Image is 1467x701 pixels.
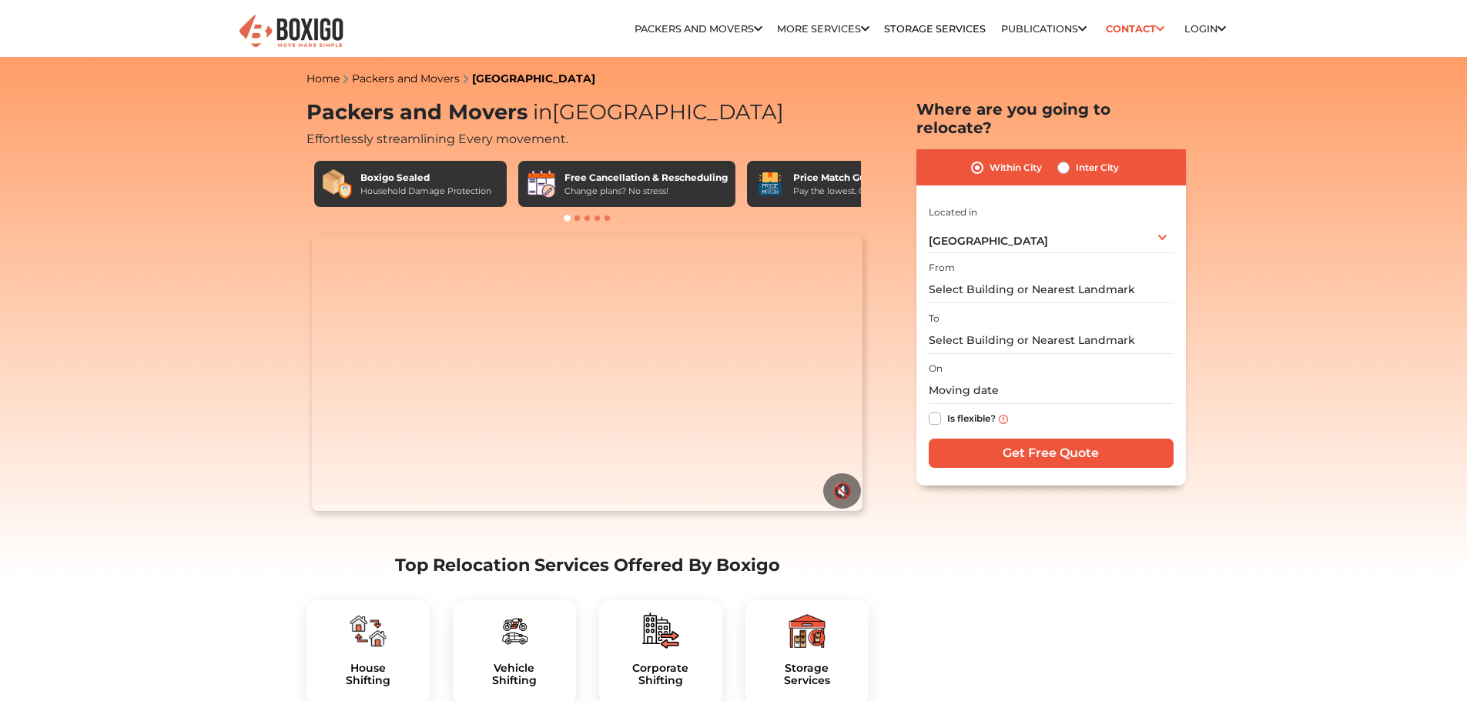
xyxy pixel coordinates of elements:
img: info [999,415,1008,424]
span: in [533,99,552,125]
img: boxigo_packers_and_movers_plan [642,613,679,649]
h5: Vehicle Shifting [465,662,564,688]
a: Contact [1101,17,1170,41]
div: Price Match Guarantee [793,171,910,185]
label: To [929,312,939,325]
a: More services [777,23,869,35]
span: Effortlessly streamlining Every movement. [306,132,568,146]
img: boxigo_packers_and_movers_plan [789,613,826,649]
a: [GEOGRAPHIC_DATA] [472,72,595,85]
a: Home [306,72,340,85]
input: Select Building or Nearest Landmark [929,276,1174,303]
input: Get Free Quote [929,439,1174,468]
video: Your browser does not support the video tag. [312,235,862,511]
h1: Packers and Movers [306,100,869,125]
a: Packers and Movers [352,72,460,85]
a: HouseShifting [319,662,417,688]
h5: Corporate Shifting [611,662,710,688]
img: boxigo_packers_and_movers_plan [350,613,387,649]
h2: Top Relocation Services Offered By Boxigo [306,555,869,576]
a: VehicleShifting [465,662,564,688]
a: CorporateShifting [611,662,710,688]
label: Within City [990,159,1042,177]
h5: House Shifting [319,662,417,688]
h5: Storage Services [758,662,856,688]
img: Free Cancellation & Rescheduling [526,169,557,199]
label: From [929,261,955,275]
label: Located in [929,205,977,219]
img: Price Match Guarantee [755,169,785,199]
img: Boxigo [237,13,345,51]
input: Moving date [929,377,1174,404]
span: [GEOGRAPHIC_DATA] [929,234,1048,248]
img: boxigo_packers_and_movers_plan [496,613,533,649]
div: Pay the lowest. Guaranteed! [793,185,910,198]
a: StorageServices [758,662,856,688]
img: Boxigo Sealed [322,169,353,199]
a: Packers and Movers [635,23,762,35]
label: Inter City [1076,159,1119,177]
a: Storage Services [884,23,986,35]
a: Publications [1001,23,1087,35]
h2: Where are you going to relocate? [916,100,1186,137]
a: Login [1184,23,1226,35]
span: [GEOGRAPHIC_DATA] [528,99,784,125]
div: Free Cancellation & Rescheduling [564,171,728,185]
label: Is flexible? [947,409,996,426]
div: Boxigo Sealed [360,171,491,185]
label: On [929,362,943,376]
input: Select Building or Nearest Landmark [929,327,1174,354]
div: Household Damage Protection [360,185,491,198]
button: 🔇 [823,473,861,509]
div: Change plans? No stress! [564,185,728,198]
